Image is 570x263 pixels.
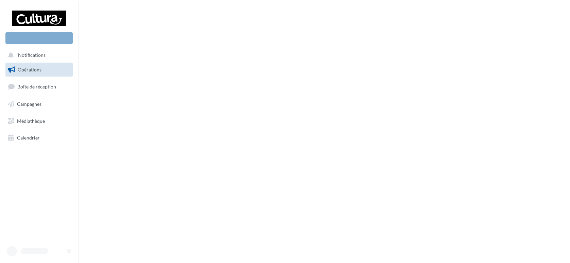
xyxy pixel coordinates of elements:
span: Boîte de réception [17,84,56,89]
span: Opérations [18,67,41,72]
a: Boîte de réception [4,79,74,94]
a: Calendrier [4,131,74,145]
a: Campagnes [4,97,74,111]
a: Opérations [4,63,74,77]
span: Médiathèque [17,118,45,124]
span: Notifications [18,52,46,58]
span: Calendrier [17,135,40,141]
a: Médiathèque [4,114,74,128]
div: Nouvelle campagne [5,32,73,44]
span: Campagnes [17,101,41,107]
